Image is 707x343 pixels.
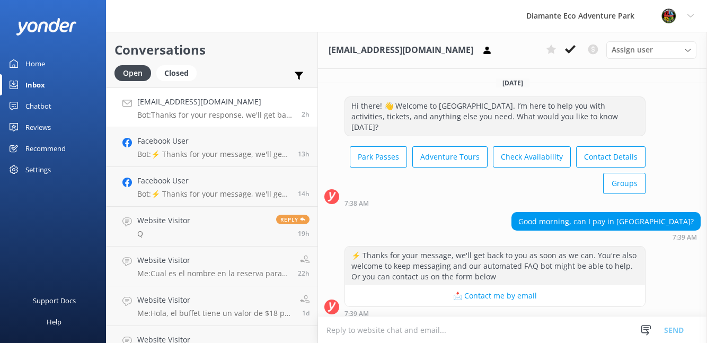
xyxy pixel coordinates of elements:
[298,189,310,198] span: Sep 21 2025 08:15pm (UTC -06:00) America/Costa_Rica
[344,200,369,207] strong: 7:38 AM
[25,159,51,180] div: Settings
[107,207,317,247] a: Website VisitorQReply19h
[16,18,77,36] img: yonder-white-logo.png
[302,110,310,119] span: Sep 22 2025 07:42am (UTC -06:00) America/Costa_Rica
[606,41,696,58] div: Assign User
[276,215,310,224] span: Reply
[345,285,645,306] button: 📩 Contact me by email
[137,189,290,199] p: Bot: ⚡ Thanks for your message, we'll get back to you as soon as we can. You're also welcome to k...
[302,309,310,318] span: Sep 21 2025 10:09am (UTC -06:00) America/Costa_Rica
[33,290,76,311] div: Support Docs
[344,311,369,317] strong: 7:39 AM
[107,286,317,326] a: Website VisitorMe:Hola, el buffet tiene un valor de $18 por persona1d
[107,247,317,286] a: Website VisitorMe:Cual es el nombre en la reserva para poder revisar22h
[137,175,290,187] h4: Facebook User
[603,173,646,194] button: Groups
[298,269,310,278] span: Sep 21 2025 11:35am (UTC -06:00) America/Costa_Rica
[137,229,190,239] p: Q
[107,167,317,207] a: Facebook UserBot:⚡ Thanks for your message, we'll get back to you as soon as we can. You're also ...
[25,95,51,117] div: Chatbot
[25,117,51,138] div: Reviews
[576,146,646,168] button: Contact Details
[298,149,310,159] span: Sep 21 2025 08:35pm (UTC -06:00) America/Costa_Rica
[512,213,700,231] div: Good morning, can I pay in [GEOGRAPHIC_DATA]?
[137,269,290,278] p: Me: Cual es el nombre en la reserva para poder revisar
[612,44,653,56] span: Assign user
[114,65,151,81] div: Open
[344,310,646,317] div: Sep 22 2025 07:39am (UTC -06:00) America/Costa_Rica
[496,78,529,87] span: [DATE]
[47,311,61,332] div: Help
[137,215,190,226] h4: Website Visitor
[107,127,317,167] a: Facebook UserBot:⚡ Thanks for your message, we'll get back to you as soon as we can. You're also ...
[137,309,292,318] p: Me: Hola, el buffet tiene un valor de $18 por persona
[298,229,310,238] span: Sep 21 2025 02:53pm (UTC -06:00) America/Costa_Rica
[156,67,202,78] a: Closed
[137,254,290,266] h4: Website Visitor
[412,146,488,168] button: Adventure Tours
[344,199,646,207] div: Sep 22 2025 07:38am (UTC -06:00) America/Costa_Rica
[493,146,571,168] button: Check Availability
[156,65,197,81] div: Closed
[137,96,294,108] h4: [EMAIL_ADDRESS][DOMAIN_NAME]
[114,67,156,78] a: Open
[25,74,45,95] div: Inbox
[511,233,701,241] div: Sep 22 2025 07:39am (UTC -06:00) America/Costa_Rica
[345,97,645,136] div: Hi there! 👋 Welcome to [GEOGRAPHIC_DATA]. I’m here to help you with activities, tickets, and anyt...
[114,40,310,60] h2: Conversations
[661,8,677,24] img: 831-1756915225.png
[137,149,290,159] p: Bot: ⚡ Thanks for your message, we'll get back to you as soon as we can. You're also welcome to k...
[350,146,407,168] button: Park Passes
[329,43,473,57] h3: [EMAIL_ADDRESS][DOMAIN_NAME]
[107,87,317,127] a: [EMAIL_ADDRESS][DOMAIN_NAME]Bot:Thanks for your response, we'll get back to you as soon as we can...
[137,135,290,147] h4: Facebook User
[345,247,645,285] div: ⚡ Thanks for your message, we'll get back to you as soon as we can. You're also welcome to keep m...
[137,110,294,120] p: Bot: Thanks for your response, we'll get back to you as soon as we can during opening hours.
[25,138,66,159] div: Recommend
[137,294,292,306] h4: Website Visitor
[25,53,45,74] div: Home
[673,234,697,241] strong: 7:39 AM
